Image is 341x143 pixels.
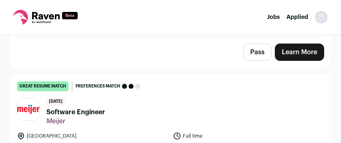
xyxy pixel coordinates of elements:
div: great resume match [17,81,69,91]
a: Jobs [267,14,280,20]
button: Open dropdown [315,11,328,24]
button: Pass [243,44,272,61]
span: Software Engineer [46,107,105,117]
li: Full time [173,132,324,140]
li: [GEOGRAPHIC_DATA] [17,132,168,140]
img: b77cc4b82a8ec16e60aeac78cdb65563c72f9b0861a840007d9c31d3b35097b8.jpg [17,105,39,113]
span: Preferences match [76,82,120,90]
span: Meijer [46,117,105,125]
img: nopic.png [315,11,328,24]
span: [DATE] [46,98,65,106]
a: Applied [286,14,308,20]
a: Learn More [275,44,324,61]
